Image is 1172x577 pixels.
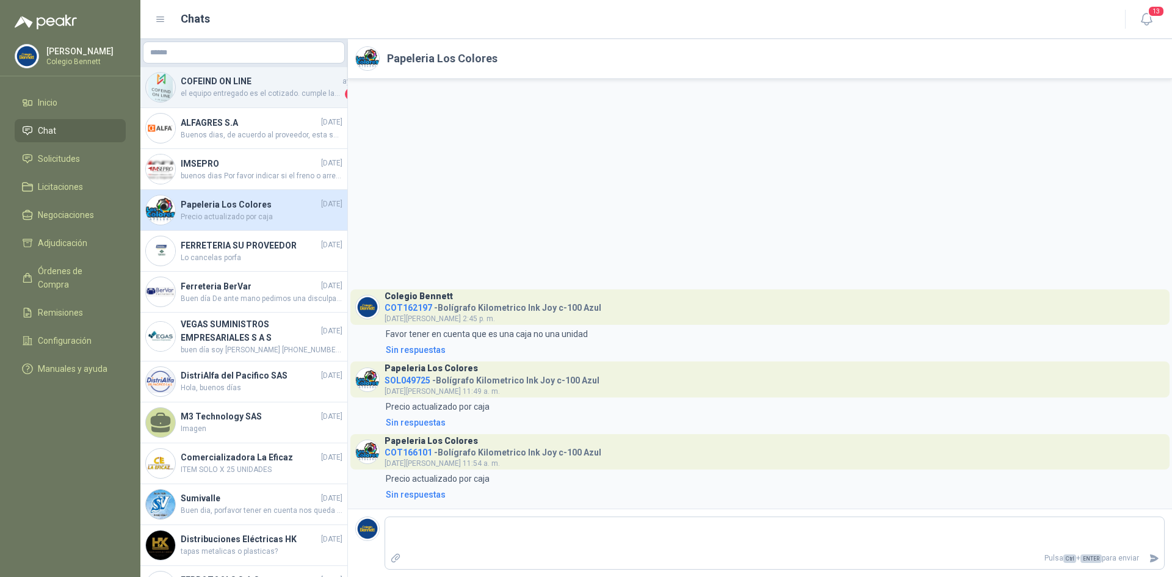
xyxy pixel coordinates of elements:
h4: COFEIND ON LINE [181,74,340,88]
a: Solicitudes [15,147,126,170]
h2: Papeleria Los Colores [387,50,497,67]
a: Sin respuestas [383,416,1165,429]
span: [DATE] [321,325,342,337]
a: Sin respuestas [383,488,1165,501]
a: Negociaciones [15,203,126,227]
h4: ALFAGRES S.A [181,116,319,129]
h1: Chats [181,10,210,27]
div: Sin respuestas [386,416,446,429]
span: [DATE] [321,411,342,423]
img: Company Logo [146,322,175,351]
button: Enviar [1144,548,1164,569]
span: [DATE] [321,493,342,504]
span: Hola, buenos días [181,382,342,394]
a: Chat [15,119,126,142]
img: Company Logo [356,296,379,319]
span: [DATE][PERSON_NAME] 11:54 a. m. [385,459,500,468]
a: Company LogoComercializadora La Eficaz[DATE]ITEM SOLO X 25 UNIDADES [140,443,347,484]
h4: M3 Technology SAS [181,410,319,423]
div: Sin respuestas [386,343,446,357]
a: Company LogoSumivalle[DATE]Buen dia, porfavor tener en cuenta nos queda solo 1 unidad. [140,484,347,525]
p: Precio actualizado por caja [386,472,490,485]
span: [DATE] [321,452,342,463]
h4: Distribuciones Eléctricas HK [181,532,319,546]
span: ayer [342,76,357,87]
span: [DATE] [321,239,342,251]
span: SOL049725 [385,376,430,385]
a: Company LogoPapeleria Los Colores[DATE]Precio actualizado por caja [140,190,347,231]
img: Company Logo [356,517,379,540]
span: [DATE] [321,158,342,169]
a: Órdenes de Compra [15,259,126,296]
img: Company Logo [146,449,175,478]
a: Company LogoALFAGRES S.A[DATE]Buenos dias, de acuerdo al proveedor, esta semana estarán recogiend... [140,108,347,149]
span: COT162197 [385,303,432,313]
img: Company Logo [146,490,175,519]
a: Manuales y ayuda [15,357,126,380]
span: Imagen [181,423,342,435]
p: [PERSON_NAME] [46,47,123,56]
img: Company Logo [146,114,175,143]
h4: Ferreteria BerVar [181,280,319,293]
img: Logo peakr [15,15,77,29]
img: Company Logo [356,368,379,391]
span: Adjudicación [38,236,87,250]
span: Configuración [38,334,92,347]
img: Company Logo [146,531,175,560]
span: Negociaciones [38,208,94,222]
a: Company LogoDistribuciones Eléctricas HK[DATE]tapas metalicas o plasticas? [140,525,347,566]
img: Company Logo [146,195,175,225]
span: Ctrl [1063,554,1076,563]
h4: Comercializadora La Eficaz [181,451,319,464]
a: Company LogoVEGAS SUMINISTROS EMPRESARIALES S A S[DATE]buen día soy [PERSON_NAME] [PHONE_NUMBER] ... [140,313,347,361]
h4: - Bolígrafo Kilometrico Ink Joy c-100 Azul [385,372,599,384]
div: Sin respuestas [386,488,446,501]
a: Company LogoDistriAlfa del Pacifico SAS[DATE]Hola, buenos días [140,361,347,402]
span: [DATE][PERSON_NAME] 11:49 a. m. [385,387,500,396]
h4: IMSEPRO [181,157,319,170]
span: Inicio [38,96,57,109]
span: [DATE] [321,117,342,128]
h4: FERRETERIA SU PROVEEDOR [181,239,319,252]
span: el equipo entregado es el cotizado. cumple las caracteriscas enviadas y solicitadas aplica igualm... [181,88,342,100]
span: ITEM SOLO X 25 UNIDADES [181,464,342,476]
h4: Papeleria Los Colores [181,198,319,211]
label: Adjuntar archivos [385,548,406,569]
span: 13 [1148,5,1165,17]
span: Buen día De ante mano pedimos una disculpa por lo sucedido, novedad de la cotizacion el valor es ... [181,293,342,305]
span: [DATE] [321,198,342,210]
span: Órdenes de Compra [38,264,114,291]
span: buen día soy [PERSON_NAME] [PHONE_NUMBER] whatsapp [181,344,342,356]
span: tapas metalicas o plasticas? [181,546,342,557]
a: Remisiones [15,301,126,324]
img: Company Logo [356,47,379,70]
p: Favor tener en cuenta que es una caja no una unidad [386,327,588,341]
span: 2 [345,88,357,100]
a: Company LogoFERRETERIA SU PROVEEDOR[DATE]Lo cancelas porfa [140,231,347,272]
a: Configuración [15,329,126,352]
h3: Papeleria Los Colores [385,365,478,372]
h4: - Bolígrafo Kilometrico Ink Joy c-100 Azul [385,300,601,311]
span: COT166101 [385,448,432,457]
span: ENTER [1080,554,1102,563]
span: Remisiones [38,306,83,319]
a: Company LogoIMSEPRO[DATE]buenos dias Por favor indicar si el freno o arrestador en mencion es par... [140,149,347,190]
a: Licitaciones [15,175,126,198]
h4: VEGAS SUMINISTROS EMPRESARIALES S A S [181,318,319,344]
h3: Papeleria Los Colores [385,438,478,445]
span: [DATE][PERSON_NAME] 2:45 p. m. [385,314,495,323]
span: [DATE] [321,280,342,292]
a: Company LogoFerreteria BerVar[DATE]Buen día De ante mano pedimos una disculpa por lo sucedido, no... [140,272,347,313]
img: Company Logo [146,367,175,396]
span: Lo cancelas porfa [181,252,342,264]
p: Colegio Bennett [46,58,123,65]
img: Company Logo [15,45,38,68]
h4: Sumivalle [181,492,319,505]
img: Company Logo [356,440,379,463]
a: Inicio [15,91,126,114]
img: Company Logo [146,277,175,307]
span: Licitaciones [38,180,83,194]
a: Adjudicación [15,231,126,255]
p: Pulsa + para enviar [406,548,1145,569]
img: Company Logo [146,73,175,102]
